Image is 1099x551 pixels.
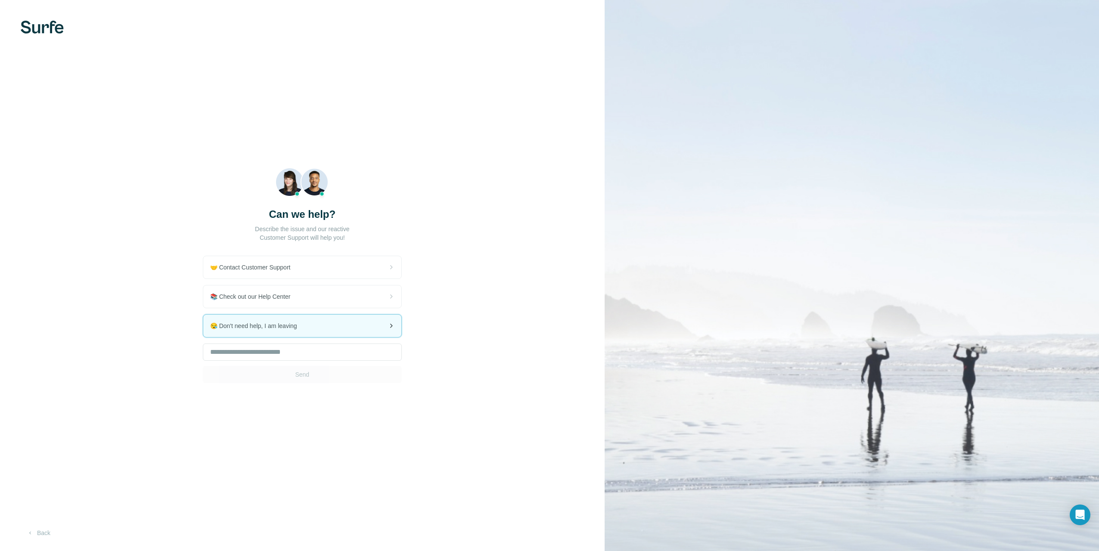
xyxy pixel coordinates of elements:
p: Customer Support will help you! [260,233,345,242]
span: 😪 Don't need help, I am leaving [210,322,304,330]
span: 🤝 Contact Customer Support [210,263,298,272]
img: Surfe's logo [21,21,64,34]
p: Describe the issue and our reactive [255,225,349,233]
button: Back [21,525,56,541]
img: Beach Photo [276,168,329,200]
div: Open Intercom Messenger [1070,505,1090,525]
span: 📚 Check out our Help Center [210,292,298,301]
h3: Can we help? [269,207,335,221]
